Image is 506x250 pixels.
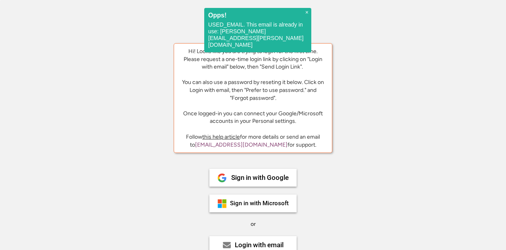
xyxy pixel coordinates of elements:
[180,48,326,125] div: Hi! Looks like you are trying to login for the first time. Please request a one-time login link b...
[180,133,326,149] div: Follow for more details or send an email to for support.
[305,9,309,16] span: ×
[217,173,227,183] img: 1024px-Google__G__Logo.svg.png
[235,242,284,248] div: Login with email
[251,220,256,228] div: or
[217,199,227,208] img: ms-symbollockup_mssymbol_19.png
[208,21,307,48] p: USED_EMAIL. This email is already in use: [PERSON_NAME][EMAIL_ADDRESS][PERSON_NAME][DOMAIN_NAME]
[208,12,307,19] h2: Opps!
[231,174,289,181] div: Sign in with Google
[202,134,240,140] a: this help article
[230,200,289,206] div: Sign in with Microsoft
[195,141,287,148] a: [EMAIL_ADDRESS][DOMAIN_NAME]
